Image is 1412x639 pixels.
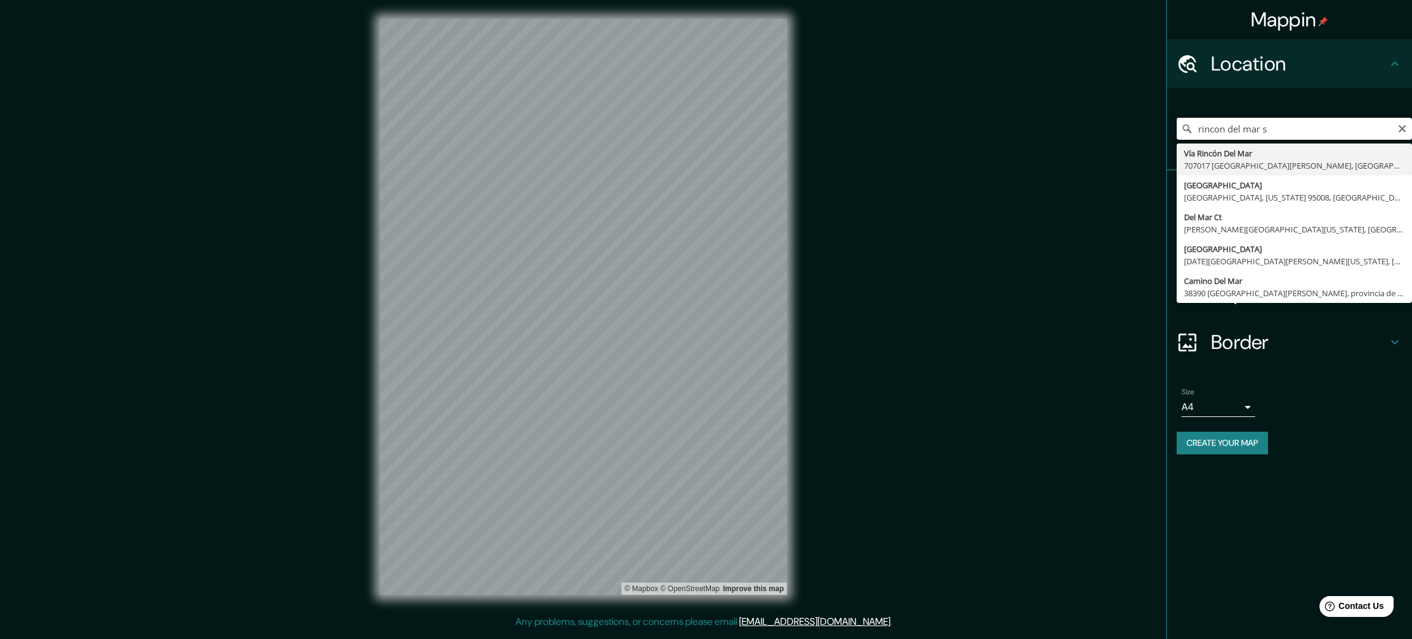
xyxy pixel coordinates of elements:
img: pin-icon.png [1318,17,1328,26]
div: 707017 [GEOGRAPHIC_DATA][PERSON_NAME], [GEOGRAPHIC_DATA], [GEOGRAPHIC_DATA] [1184,159,1405,172]
canvas: Map [380,19,787,595]
a: Mapbox [624,584,658,593]
div: A4 [1182,397,1255,417]
div: Border [1167,318,1412,367]
div: Pins [1167,170,1412,220]
a: [EMAIL_ADDRESS][DOMAIN_NAME] [739,615,890,628]
div: [GEOGRAPHIC_DATA] [1184,243,1405,255]
div: Style [1167,220,1412,269]
div: 38390 [GEOGRAPHIC_DATA][PERSON_NAME], provincia de [GEOGRAPHIC_DATA][PERSON_NAME], [GEOGRAPHIC_DATA] [1184,287,1405,299]
label: Size [1182,387,1194,397]
div: [DATE][GEOGRAPHIC_DATA][PERSON_NAME][US_STATE], [GEOGRAPHIC_DATA] [1184,255,1405,267]
a: Map feedback [723,584,784,593]
div: . [892,614,894,629]
div: [GEOGRAPHIC_DATA], [US_STATE] 95008, [GEOGRAPHIC_DATA] [1184,191,1405,204]
input: Pick your city or area [1177,118,1412,140]
h4: Layout [1211,281,1387,305]
div: Camino Del Mar [1184,275,1405,287]
div: Layout [1167,269,1412,318]
p: Any problems, suggestions, or concerns please email . [515,614,892,629]
h4: Border [1211,330,1387,354]
div: Vía Rincón Del Mar [1184,147,1405,159]
iframe: Help widget launcher [1303,591,1399,626]
h4: Location [1211,52,1387,76]
div: [GEOGRAPHIC_DATA] [1184,179,1405,191]
div: [PERSON_NAME][GEOGRAPHIC_DATA][US_STATE], [GEOGRAPHIC_DATA] [1184,223,1405,235]
div: . [894,614,897,629]
button: Clear [1397,122,1407,134]
div: Location [1167,39,1412,88]
button: Create your map [1177,432,1268,454]
div: Del Mar Ct [1184,211,1405,223]
a: OpenStreetMap [660,584,719,593]
h4: Mappin [1251,7,1329,32]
